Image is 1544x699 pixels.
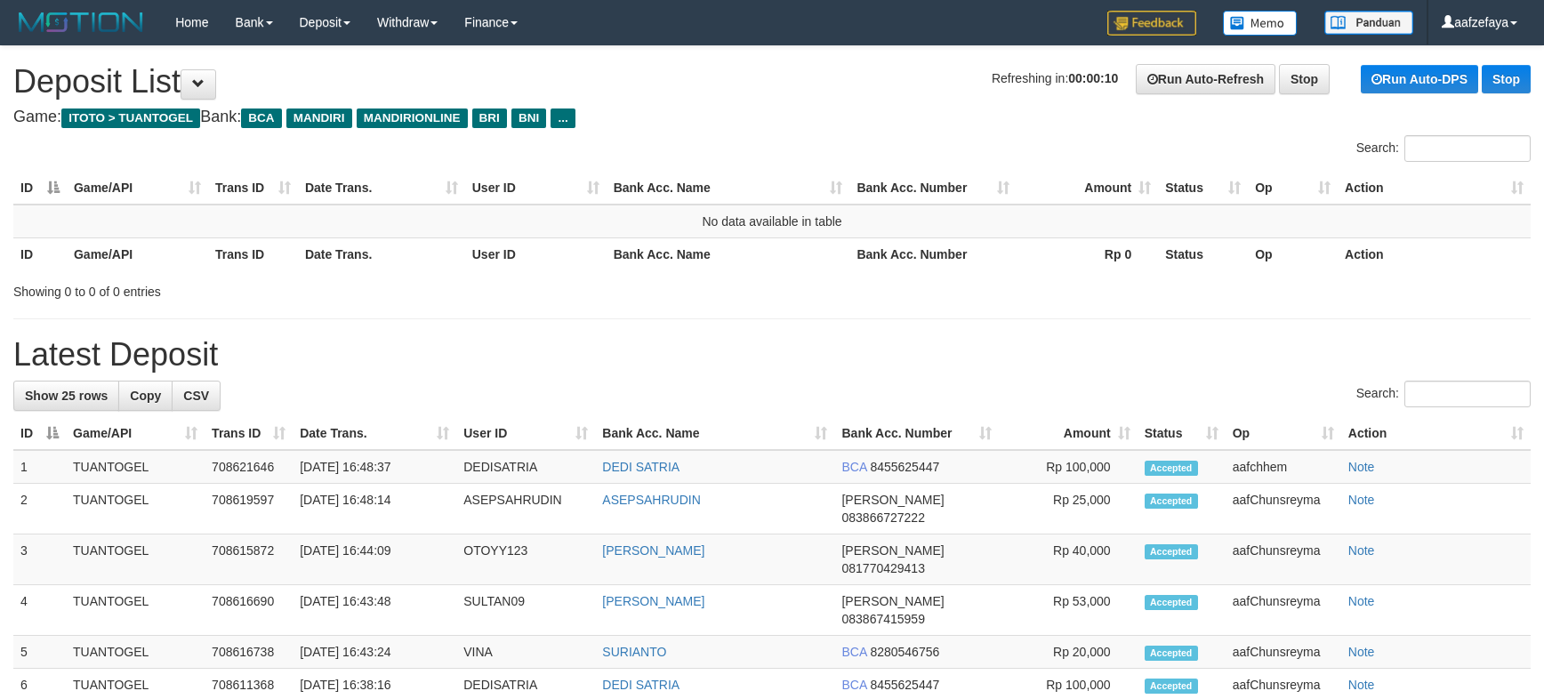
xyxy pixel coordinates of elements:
span: [PERSON_NAME] [841,493,944,507]
span: [PERSON_NAME] [841,594,944,608]
th: Status: activate to sort column ascending [1158,172,1248,205]
th: Op: activate to sort column ascending [1226,417,1341,450]
img: panduan.png [1324,11,1413,35]
td: [DATE] 16:44:09 [293,534,456,585]
a: Note [1348,543,1375,558]
a: CSV [172,381,221,411]
td: Rp 25,000 [999,484,1138,534]
th: Date Trans. [298,237,465,270]
a: Stop [1482,65,1531,93]
th: Bank Acc. Name [607,237,850,270]
th: Date Trans.: activate to sort column ascending [293,417,456,450]
th: Action [1338,237,1531,270]
a: Note [1348,678,1375,692]
th: Op: activate to sort column ascending [1248,172,1338,205]
input: Search: [1404,135,1531,162]
input: Search: [1404,381,1531,407]
th: Rp 0 [1017,237,1158,270]
a: Note [1348,493,1375,507]
span: Accepted [1145,494,1198,509]
label: Search: [1356,135,1531,162]
h1: Latest Deposit [13,337,1531,373]
th: Amount: activate to sort column ascending [1017,172,1158,205]
span: Copy 8455625447 to clipboard [870,678,939,692]
span: [PERSON_NAME] [841,543,944,558]
th: Action: activate to sort column ascending [1338,172,1531,205]
span: Copy 8455625447 to clipboard [870,460,939,474]
td: 708615872 [205,534,293,585]
th: Game/API [67,237,208,270]
th: User ID [465,237,607,270]
td: Rp 40,000 [999,534,1138,585]
span: Accepted [1145,595,1198,610]
td: No data available in table [13,205,1531,238]
td: aafChunsreyma [1226,585,1341,636]
div: Showing 0 to 0 of 0 entries [13,276,630,301]
img: Button%20Memo.svg [1223,11,1298,36]
a: SURIANTO [602,645,666,659]
td: 708619597 [205,484,293,534]
td: 2 [13,484,66,534]
span: CSV [183,389,209,403]
td: [DATE] 16:43:24 [293,636,456,669]
a: ASEPSAHRUDIN [602,493,700,507]
th: Trans ID: activate to sort column ascending [208,172,298,205]
td: aafChunsreyma [1226,484,1341,534]
td: 708616690 [205,585,293,636]
a: Run Auto-Refresh [1136,64,1275,94]
span: Accepted [1145,544,1198,559]
th: User ID: activate to sort column ascending [456,417,595,450]
td: [DATE] 16:48:14 [293,484,456,534]
span: Accepted [1145,461,1198,476]
span: BNI [511,108,546,128]
img: MOTION_logo.png [13,9,149,36]
a: Note [1348,645,1375,659]
span: Refreshing in: [992,71,1118,85]
span: MANDIRI [286,108,352,128]
span: ITOTO > TUANTOGEL [61,108,200,128]
a: Copy [118,381,173,411]
img: Feedback.jpg [1107,11,1196,36]
td: 1 [13,450,66,484]
th: Amount: activate to sort column ascending [999,417,1138,450]
th: User ID: activate to sort column ascending [465,172,607,205]
span: Copy 8280546756 to clipboard [870,645,939,659]
span: BCA [841,460,866,474]
td: [DATE] 16:48:37 [293,450,456,484]
th: Date Trans.: activate to sort column ascending [298,172,465,205]
td: aafChunsreyma [1226,636,1341,669]
span: Accepted [1145,646,1198,661]
td: aafChunsreyma [1226,534,1341,585]
th: Bank Acc. Number: activate to sort column ascending [849,172,1017,205]
a: Note [1348,594,1375,608]
span: ... [551,108,575,128]
td: TUANTOGEL [66,450,205,484]
span: BCA [841,645,866,659]
span: MANDIRIONLINE [357,108,468,128]
th: Status [1158,237,1248,270]
td: Rp 100,000 [999,450,1138,484]
span: Accepted [1145,679,1198,694]
span: BCA [241,108,281,128]
td: 5 [13,636,66,669]
th: Bank Acc. Number: activate to sort column ascending [834,417,998,450]
th: Trans ID: activate to sort column ascending [205,417,293,450]
h4: Game: Bank: [13,108,1531,126]
a: DEDI SATRIA [602,678,680,692]
strong: 00:00:10 [1068,71,1118,85]
td: TUANTOGEL [66,636,205,669]
th: Trans ID [208,237,298,270]
a: Note [1348,460,1375,474]
span: Copy [130,389,161,403]
td: [DATE] 16:43:48 [293,585,456,636]
td: ASEPSAHRUDIN [456,484,595,534]
td: SULTAN09 [456,585,595,636]
td: OTOYY123 [456,534,595,585]
span: Copy 083867415959 to clipboard [841,612,924,626]
a: Run Auto-DPS [1361,65,1478,93]
span: BRI [472,108,507,128]
td: VINA [456,636,595,669]
span: Copy 081770429413 to clipboard [841,561,924,575]
span: BCA [841,678,866,692]
label: Search: [1356,381,1531,407]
